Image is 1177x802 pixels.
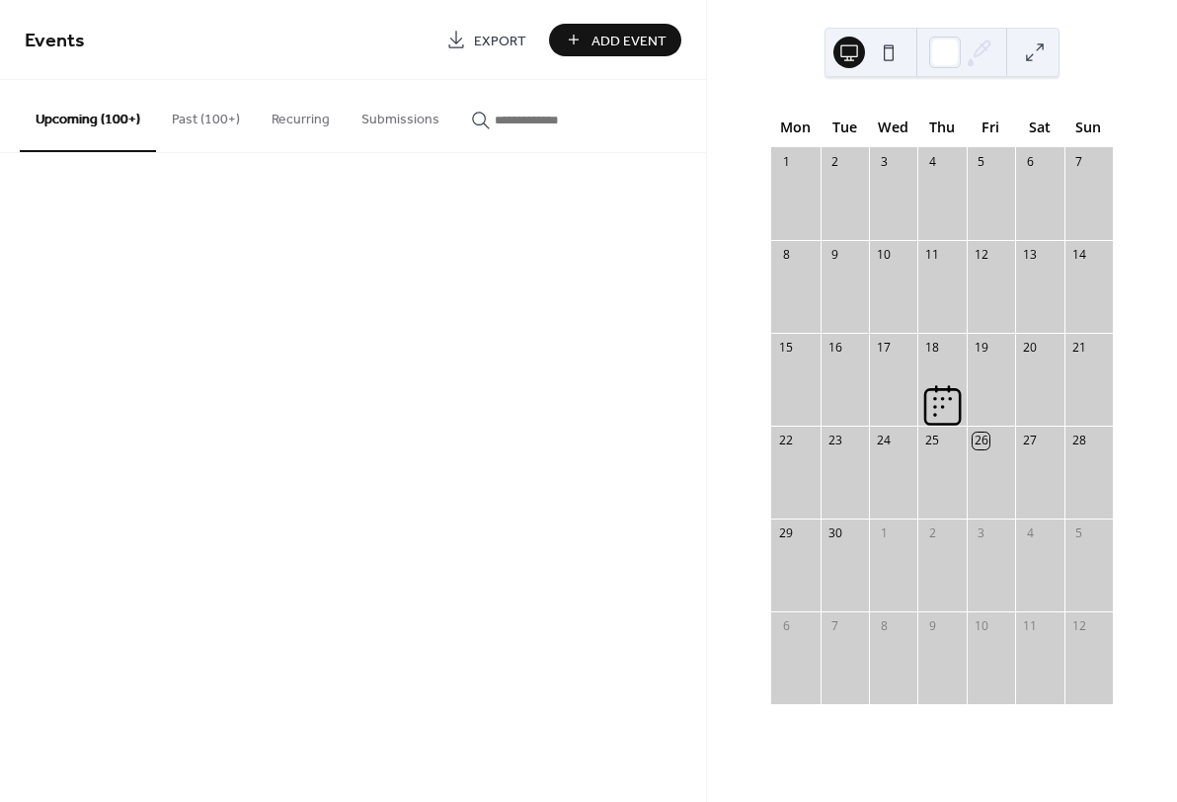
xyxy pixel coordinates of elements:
div: 18 [924,340,941,357]
div: Fri [967,107,1015,147]
div: Thu [917,107,966,147]
div: 10 [973,618,989,635]
button: Add Event [549,24,681,56]
div: Tue [821,107,869,147]
div: 23 [826,433,843,449]
div: 6 [1022,154,1039,171]
div: Mon [771,107,820,147]
div: 20 [1022,340,1039,357]
div: 2 [924,525,941,542]
div: 25 [924,433,941,449]
div: 1 [876,525,893,542]
div: 12 [1070,618,1087,635]
div: 12 [973,247,989,264]
div: 16 [826,340,843,357]
div: 5 [973,154,989,171]
div: 5 [1070,525,1087,542]
div: 11 [1022,618,1039,635]
div: 30 [826,525,843,542]
div: 8 [778,247,795,264]
span: Export [474,31,526,51]
button: Past (100+) [156,80,256,150]
div: 22 [778,433,795,449]
span: Add Event [591,31,667,51]
span: Events [25,22,85,60]
div: 21 [1070,340,1087,357]
div: 28 [1070,433,1087,449]
div: 4 [1022,525,1039,542]
button: Upcoming (100+) [20,80,156,152]
div: 10 [876,247,893,264]
button: Submissions [346,80,455,150]
div: 1 [778,154,795,171]
div: 3 [876,154,893,171]
div: Sun [1064,107,1113,147]
div: 27 [1022,433,1039,449]
div: 8 [876,618,893,635]
div: 7 [826,618,843,635]
div: 7 [1070,154,1087,171]
div: 24 [876,433,893,449]
div: 9 [826,247,843,264]
div: Wed [869,107,917,147]
div: 13 [1022,247,1039,264]
div: 26 [973,433,989,449]
div: 15 [778,340,795,357]
a: Export [432,24,541,56]
div: Sat [1015,107,1063,147]
div: 3 [973,525,989,542]
div: 19 [973,340,989,357]
div: 29 [778,525,795,542]
div: 4 [924,154,941,171]
button: Recurring [256,80,346,150]
div: 11 [924,247,941,264]
div: 6 [778,618,795,635]
div: 2 [826,154,843,171]
div: 9 [924,618,941,635]
div: 17 [876,340,893,357]
div: 14 [1070,247,1087,264]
